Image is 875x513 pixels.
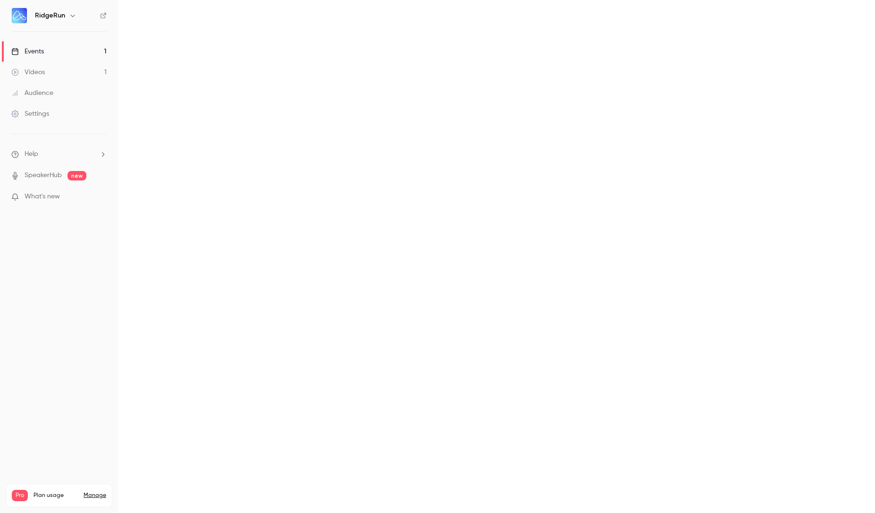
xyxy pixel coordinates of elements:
span: new [67,171,86,180]
div: Events [11,47,44,56]
div: Audience [11,88,53,98]
div: Settings [11,109,49,119]
h6: RidgeRun [35,11,65,20]
span: Pro [12,490,28,501]
div: Videos [11,68,45,77]
img: RidgeRun [12,8,27,23]
a: SpeakerHub [25,171,62,180]
span: Plan usage [34,492,78,499]
span: What's new [25,192,60,202]
span: Help [25,149,38,159]
li: help-dropdown-opener [11,149,107,159]
a: Manage [84,492,106,499]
